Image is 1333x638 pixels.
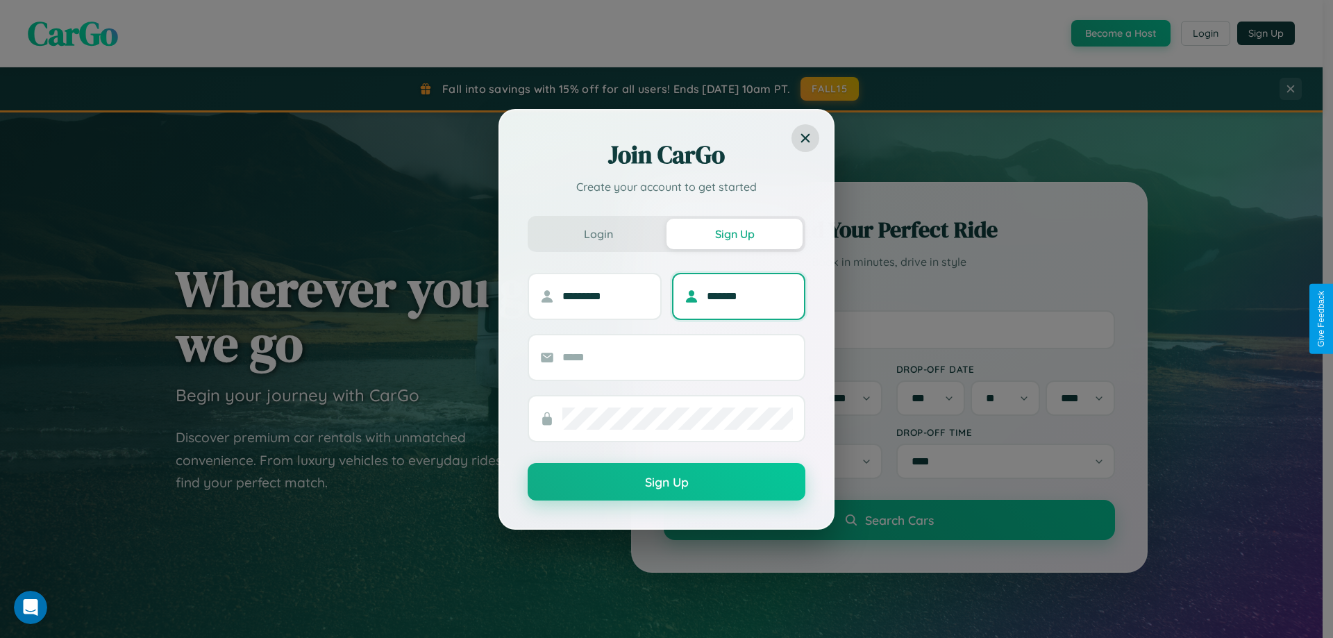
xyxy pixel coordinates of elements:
[1316,291,1326,347] div: Give Feedback
[14,591,47,624] iframe: Intercom live chat
[530,219,666,249] button: Login
[666,219,803,249] button: Sign Up
[528,463,805,501] button: Sign Up
[528,178,805,195] p: Create your account to get started
[528,138,805,171] h2: Join CarGo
